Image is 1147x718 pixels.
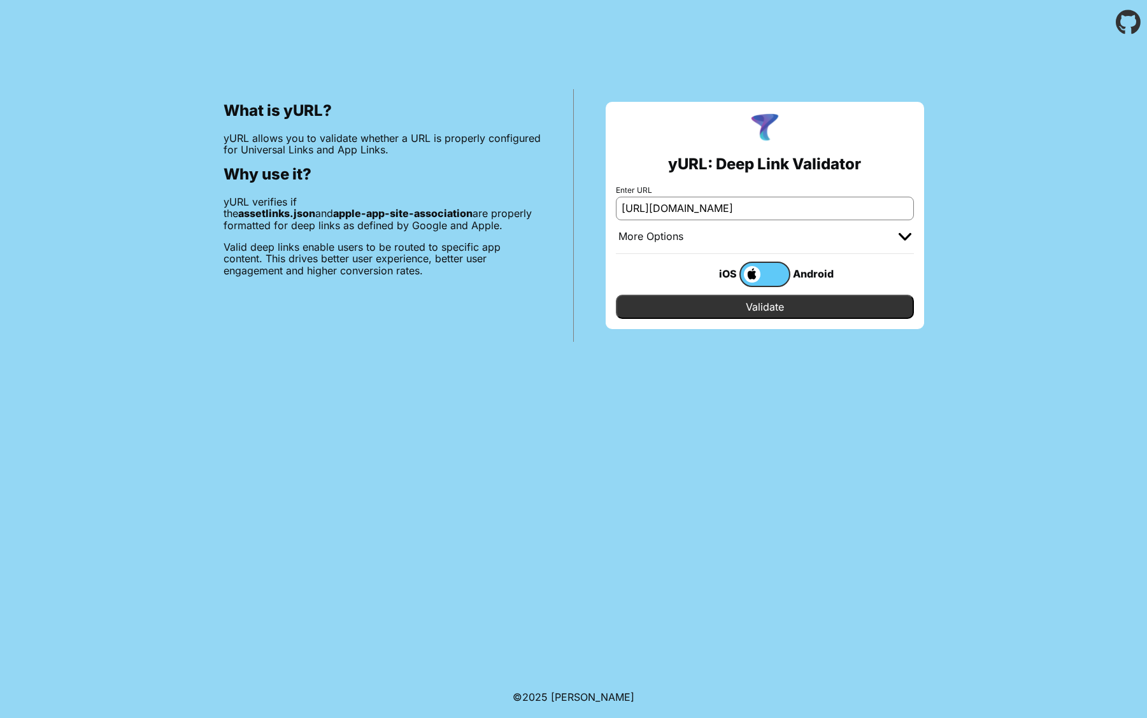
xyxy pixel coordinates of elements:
span: 2025 [522,691,548,703]
div: More Options [618,230,683,243]
input: e.g. https://app.chayev.com/xyx [616,197,914,220]
b: apple-app-site-association [333,207,473,220]
h2: What is yURL? [224,102,541,120]
input: Validate [616,295,914,319]
img: chevron [899,233,911,241]
p: Valid deep links enable users to be routed to specific app content. This drives better user exper... [224,241,541,276]
h2: yURL: Deep Link Validator [668,155,861,173]
div: iOS [688,265,739,282]
div: Android [790,265,841,282]
p: yURL allows you to validate whether a URL is properly configured for Universal Links and App Links. [224,132,541,156]
img: yURL Logo [748,112,781,145]
a: Michael Ibragimchayev's Personal Site [551,691,634,703]
p: yURL verifies if the and are properly formatted for deep links as defined by Google and Apple. [224,196,541,231]
h2: Why use it? [224,165,541,183]
label: Enter URL [616,186,914,195]
footer: © [513,676,634,718]
b: assetlinks.json [238,207,315,220]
